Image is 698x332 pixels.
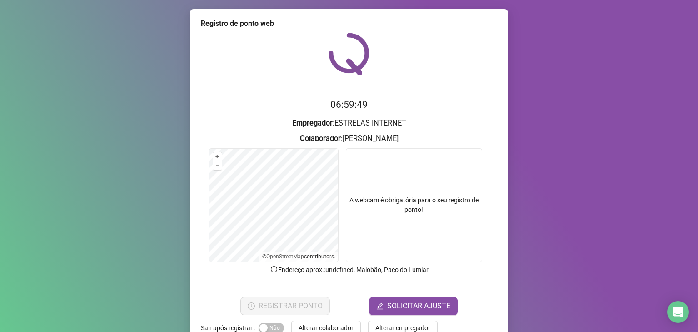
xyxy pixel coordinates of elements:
[329,33,369,75] img: QRPoint
[201,133,497,145] h3: : [PERSON_NAME]
[376,302,384,310] span: edit
[240,297,330,315] button: REGISTRAR PONTO
[667,301,689,323] div: Open Intercom Messenger
[330,99,368,110] time: 06:59:49
[387,301,450,312] span: SOLICITAR AJUSTE
[201,265,497,275] p: Endereço aprox. : undefined, Maiobão, Paço do Lumiar
[369,297,458,315] button: editSOLICITAR AJUSTE
[266,253,304,260] a: OpenStreetMap
[201,18,497,29] div: Registro de ponto web
[300,134,341,143] strong: Colaborador
[201,117,497,129] h3: : ESTRELAS INTERNET
[262,253,335,260] li: © contributors.
[213,161,222,170] button: –
[292,119,333,127] strong: Empregador
[213,152,222,161] button: +
[270,265,278,273] span: info-circle
[346,148,482,262] div: A webcam é obrigatória para o seu registro de ponto!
